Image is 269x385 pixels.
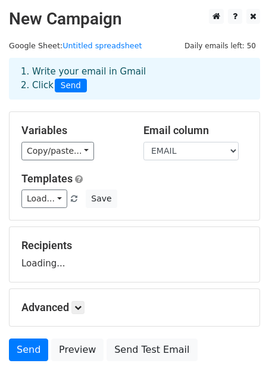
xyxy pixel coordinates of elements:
[62,41,142,50] a: Untitled spreadsheet
[21,239,248,270] div: Loading...
[12,65,257,92] div: 1. Write your email in Gmail 2. Click
[21,239,248,252] h5: Recipients
[143,124,248,137] h5: Email column
[107,339,197,361] a: Send Test Email
[21,301,248,314] h5: Advanced
[9,41,142,50] small: Google Sheet:
[180,41,260,50] a: Daily emails left: 50
[21,172,73,185] a: Templates
[51,339,104,361] a: Preview
[55,79,87,93] span: Send
[9,339,48,361] a: Send
[9,9,260,29] h2: New Campaign
[21,124,126,137] h5: Variables
[180,39,260,52] span: Daily emails left: 50
[86,190,117,208] button: Save
[21,142,94,160] a: Copy/paste...
[21,190,67,208] a: Load...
